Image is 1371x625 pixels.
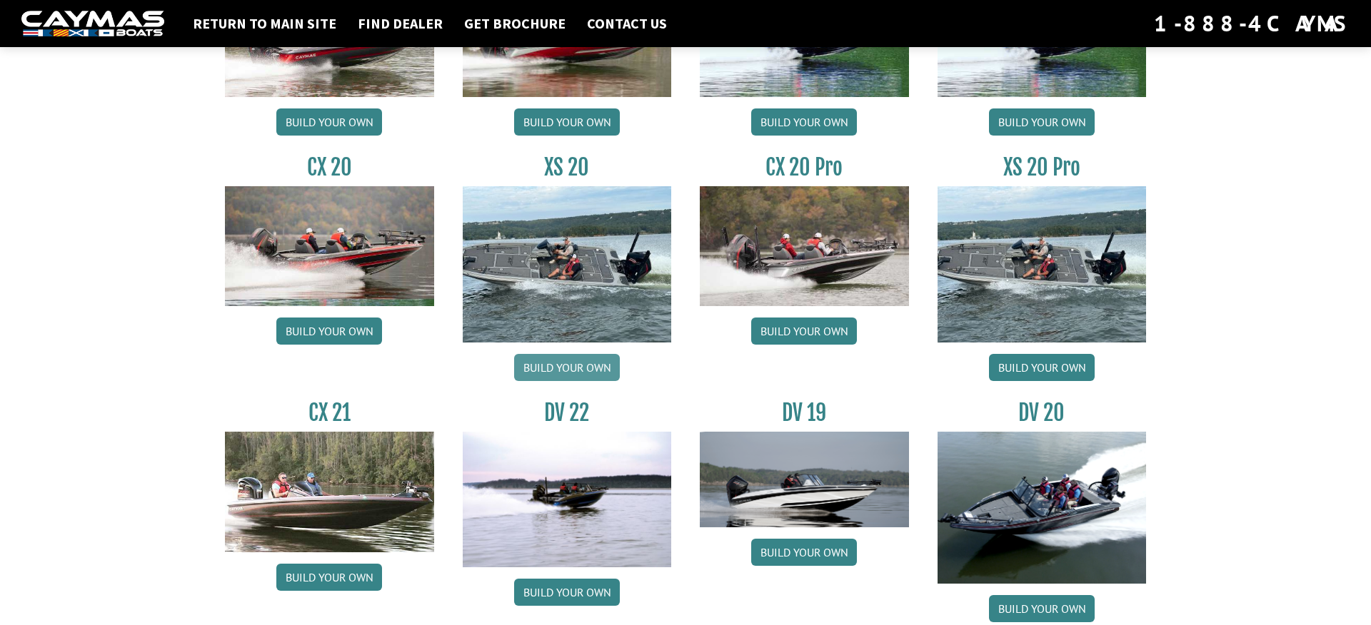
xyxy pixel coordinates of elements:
a: Contact Us [580,14,674,33]
a: Build your own [514,579,620,606]
img: dv-19-ban_from_website_for_caymas_connect.png [700,432,909,527]
a: Build your own [989,354,1095,381]
a: Build your own [514,354,620,381]
img: CX21_thumb.jpg [225,432,434,552]
img: CX-20_thumbnail.jpg [225,186,434,306]
img: DV_20_from_website_for_caymas_connect.png [938,432,1147,584]
a: Find Dealer [351,14,450,33]
img: XS_20_resized.jpg [938,186,1147,342]
h3: XS 20 [463,154,672,181]
img: white-logo-c9c8dbefe5ff5ceceb0f0178aa75bf4bb51f6bca0971e226c86eb53dfe498488.png [21,11,164,37]
h3: DV 22 [463,400,672,426]
a: Build your own [276,108,382,136]
div: 1-888-4CAYMAS [1154,8,1350,39]
a: Build your own [276,564,382,591]
h3: CX 20 [225,154,434,181]
h3: DV 19 [700,400,909,426]
a: Build your own [989,108,1095,136]
a: Build your own [751,539,857,566]
a: Return to main site [186,14,343,33]
a: Build your own [989,595,1095,622]
a: Build your own [751,317,857,345]
a: Build your own [276,317,382,345]
h3: XS 20 Pro [938,154,1147,181]
a: Build your own [751,108,857,136]
img: CX-20Pro_thumbnail.jpg [700,186,909,306]
h3: CX 21 [225,400,434,426]
img: XS_20_resized.jpg [463,186,672,342]
a: Get Brochure [457,14,573,33]
img: DV22_original_motor_cropped_for_caymas_connect.jpg [463,432,672,567]
a: Build your own [514,108,620,136]
h3: DV 20 [938,400,1147,426]
h3: CX 20 Pro [700,154,909,181]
